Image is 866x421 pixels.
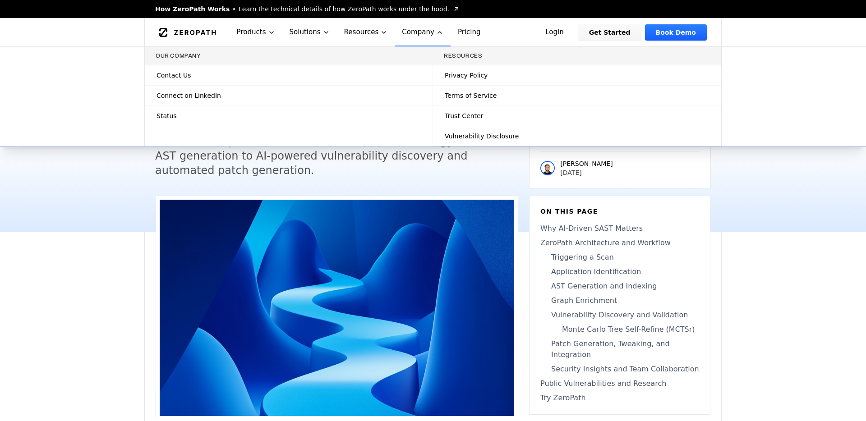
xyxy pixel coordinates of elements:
[560,168,613,177] p: [DATE]
[433,106,721,126] a: Trust Center
[433,126,721,146] a: Vulnerability Disclosure
[145,106,433,126] a: Status
[540,393,699,403] a: Try ZeroPath
[445,111,483,120] span: Trust Center
[540,310,699,320] a: Vulnerability Discovery and Validation
[282,18,337,46] button: Solutions
[395,18,451,46] button: Company
[540,207,699,216] h6: On this page
[540,378,699,389] a: Public Vulnerabilities and Research
[540,324,699,335] a: Monte Carlo Tree Self-Refine (MCTSr)
[540,161,555,175] img: Raphael Karger
[645,24,707,41] a: Book Demo
[578,24,641,41] a: Get Started
[155,5,460,14] a: How ZeroPath WorksLearn the technical details of how ZeroPath works under the hood.
[540,266,699,277] a: Application Identification
[540,281,699,292] a: AST Generation and Indexing
[540,223,699,234] a: Why AI-Driven SAST Matters
[239,5,449,14] span: Learn the technical details of how ZeroPath works under the hood.
[451,18,488,46] a: Pricing
[445,91,497,100] span: Terms of Service
[560,159,613,168] p: [PERSON_NAME]
[433,65,721,85] a: Privacy Policy
[145,65,433,85] a: Contact Us
[160,200,514,416] img: How ZeroPath Works
[230,18,282,46] button: Products
[433,86,721,105] a: Terms of Service
[445,71,488,80] span: Privacy Policy
[540,364,699,375] a: Security Insights and Team Collaboration
[540,295,699,306] a: Graph Enrichment
[540,339,699,360] a: Patch Generation, Tweaking, and Integration
[534,24,575,41] a: Login
[155,5,230,14] span: How ZeroPath Works
[145,86,433,105] a: Connect on LinkedIn
[540,252,699,263] a: Triggering a Scan
[156,52,422,59] h3: Our Company
[157,71,191,80] span: Contact Us
[155,134,502,178] h5: Technical deep-dive into ZeroPath's SAST methodology: From AST generation to AI-powered vulnerabi...
[337,18,395,46] button: Resources
[157,91,221,100] span: Connect on LinkedIn
[157,111,177,120] span: Status
[144,18,722,46] nav: Global
[540,238,699,248] a: ZeroPath Architecture and Workflow
[444,52,710,59] h3: Resources
[445,132,519,141] span: Vulnerability Disclosure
